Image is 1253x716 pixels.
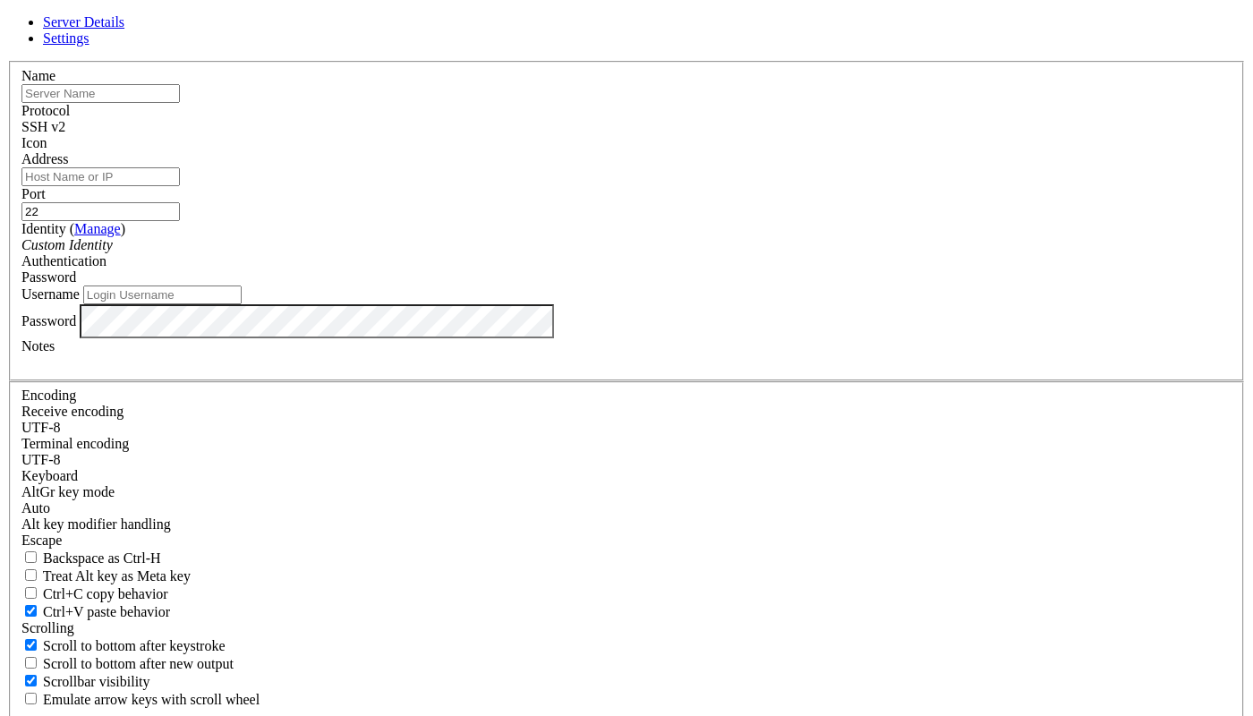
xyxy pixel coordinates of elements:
[21,452,61,467] span: UTF-8
[43,568,191,584] span: Treat Alt key as Meta key
[21,221,125,236] label: Identity
[21,167,180,186] input: Host Name or IP
[21,186,46,201] label: Port
[70,221,125,236] span: ( )
[21,269,1232,286] div: Password
[25,587,37,599] input: Ctrl+C copy behavior
[43,604,170,619] span: Ctrl+V paste behavior
[21,692,260,707] label: When using the alternative screen buffer, and DECCKM (Application Cursor Keys) is active, mouse w...
[21,202,180,221] input: Port Number
[43,674,150,689] span: Scrollbar visibility
[21,388,76,403] label: Encoding
[21,533,62,548] span: Escape
[43,656,234,671] span: Scroll to bottom after new output
[21,586,168,601] label: Ctrl-C copies if true, send ^C to host if false. Ctrl-Shift-C sends ^C to host if true, copies if...
[43,14,124,30] a: Server Details
[21,656,234,671] label: Scroll to bottom after new output.
[21,68,55,83] label: Name
[21,604,170,619] label: Ctrl+V pastes if true, sends ^V to host if false. Ctrl+Shift+V sends ^V to host if true, pastes i...
[25,693,37,704] input: Emulate arrow keys with scroll wheel
[25,569,37,581] input: Treat Alt key as Meta key
[43,550,161,566] span: Backspace as Ctrl-H
[21,550,161,566] label: If true, the backspace should send BS ('\x08', aka ^H). Otherwise the backspace key should send '...
[21,533,1232,549] div: Escape
[21,84,180,103] input: Server Name
[21,286,80,302] label: Username
[21,484,115,499] label: Set the expected encoding for data received from the host. If the encodings do not match, visual ...
[43,638,226,653] span: Scroll to bottom after keystroke
[43,586,168,601] span: Ctrl+C copy behavior
[21,500,50,516] span: Auto
[21,119,65,134] span: SSH v2
[21,237,113,252] i: Custom Identity
[21,312,76,328] label: Password
[21,404,124,419] label: Set the expected encoding for data received from the host. If the encodings do not match, visual ...
[21,420,1232,436] div: UTF-8
[21,674,150,689] label: The vertical scrollbar mode.
[25,675,37,686] input: Scrollbar visibility
[43,692,260,707] span: Emulate arrow keys with scroll wheel
[21,119,1232,135] div: SSH v2
[21,638,226,653] label: Whether to scroll to the bottom on any keystroke.
[21,452,1232,468] div: UTF-8
[21,468,78,483] label: Keyboard
[43,30,89,46] a: Settings
[21,269,76,285] span: Password
[21,338,55,354] label: Notes
[21,420,61,435] span: UTF-8
[74,221,121,236] a: Manage
[25,605,37,617] input: Ctrl+V paste behavior
[25,657,37,669] input: Scroll to bottom after new output
[21,135,47,150] label: Icon
[21,151,68,166] label: Address
[21,237,1232,253] div: Custom Identity
[21,568,191,584] label: Whether the Alt key acts as a Meta key or as a distinct Alt key.
[21,253,107,268] label: Authentication
[25,551,37,563] input: Backspace as Ctrl-H
[21,436,129,451] label: The default terminal encoding. ISO-2022 enables character map translations (like graphics maps). ...
[21,500,1232,516] div: Auto
[21,516,171,532] label: Controls how the Alt key is handled. Escape: Send an ESC prefix. 8-Bit: Add 128 to the typed char...
[25,639,37,651] input: Scroll to bottom after keystroke
[21,620,74,635] label: Scrolling
[21,103,70,118] label: Protocol
[83,286,242,304] input: Login Username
